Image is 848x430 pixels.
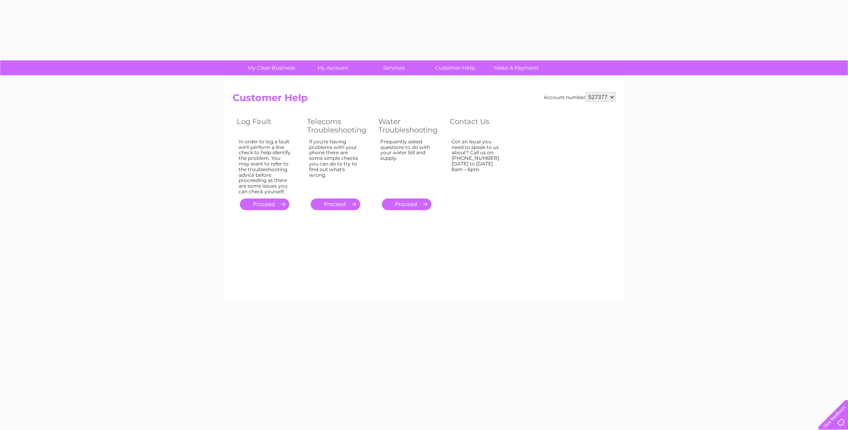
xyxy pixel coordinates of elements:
a: . [240,198,289,210]
a: Customer Help [422,60,488,75]
th: Water Troubleshooting [374,115,446,136]
th: Telecoms Troubleshooting [303,115,374,136]
a: . [311,198,360,210]
th: Log Fault [233,115,303,136]
a: Services [361,60,427,75]
th: Contact Us [446,115,516,136]
div: Frequently asked questions to do with your water bill and supply. [380,139,433,191]
a: Make A Payment [483,60,549,75]
a: My Clear Business [238,60,305,75]
div: If you're having problems with your phone there are some simple checks you can do to try to find ... [309,139,362,191]
h2: Customer Help [233,92,616,107]
div: Got an issue you need to speak to us about? Call us on [PHONE_NUMBER] [DATE] to [DATE] 8am – 6pm. [452,139,504,191]
div: Account number [544,92,616,102]
a: My Account [299,60,366,75]
div: In order to log a fault we'll perform a line check to help identify the problem. You may want to ... [239,139,291,194]
a: . [382,198,431,210]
